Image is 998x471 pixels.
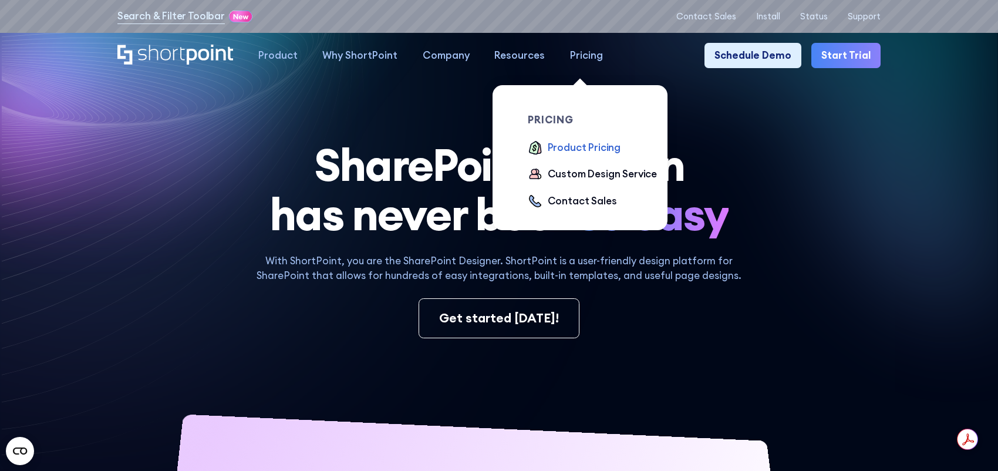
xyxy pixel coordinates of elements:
[6,437,34,465] button: Open CMP widget
[482,43,558,68] a: Resources
[117,9,225,24] a: Search & Filter Toolbar
[117,140,881,238] h1: SharePoint Design has never been
[117,45,234,66] a: Home
[258,48,298,63] div: Product
[410,43,483,68] a: Company
[570,48,603,63] div: Pricing
[528,194,617,211] a: Contact Sales
[811,43,881,68] a: Start Trial
[494,48,545,63] div: Resources
[756,11,780,21] a: Install
[558,43,616,68] a: Pricing
[577,189,729,238] span: so easy
[704,43,801,68] a: Schedule Demo
[423,48,470,63] div: Company
[322,48,397,63] div: Why ShortPoint
[548,194,617,209] div: Contact Sales
[439,309,559,328] div: Get started [DATE]!
[528,167,657,184] a: Custom Design Service
[548,140,621,156] div: Product Pricing
[800,11,828,21] a: Status
[548,167,657,182] div: Custom Design Service
[247,254,752,284] p: With ShortPoint, you are the SharePoint Designer. ShortPoint is a user-friendly design platform f...
[246,43,311,68] a: Product
[848,11,881,21] a: Support
[310,43,410,68] a: Why ShortPoint
[419,298,579,338] a: Get started [DATE]!
[676,11,736,21] a: Contact Sales
[528,115,667,125] div: pricing
[528,140,621,157] a: Product Pricing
